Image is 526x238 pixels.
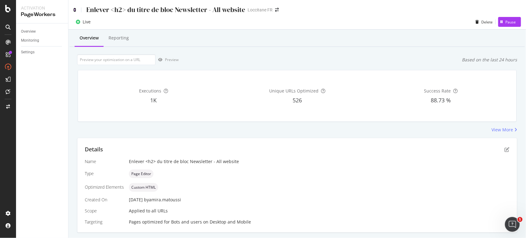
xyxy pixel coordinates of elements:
div: Monitoring [21,37,39,44]
div: [DATE] [129,197,510,203]
div: Settings [21,49,35,55]
span: Page Editor [131,172,151,176]
a: Overview [21,28,64,35]
span: Custom HTML [131,186,156,189]
a: Click to go back [73,8,76,12]
div: PageWorkers [21,11,63,18]
button: Preview [156,55,179,65]
div: Reporting [109,35,129,41]
span: 1 [518,217,523,222]
span: 1K [150,96,157,104]
div: neutral label [129,170,154,178]
div: Overview [80,35,99,41]
div: Applied to all URLs [85,158,510,225]
div: Delete [482,19,493,25]
button: Pause [498,17,521,27]
div: Type [85,170,124,177]
div: neutral label [129,183,158,192]
input: Preview your optimization on a URL [77,54,156,65]
div: Optimized Elements [85,184,124,190]
a: Settings [21,49,64,55]
div: Preview [165,57,179,62]
div: Pause [506,19,516,25]
a: View More [492,127,517,133]
div: Name [85,158,124,165]
div: arrow-right-arrow-left [275,8,279,12]
div: Targeting [85,219,124,225]
span: Success Rate [424,88,451,94]
div: Activation [21,5,63,11]
iframe: Intercom live chat [505,217,520,232]
div: Enlever <h2> du titre de bloc Newsletter - All website [86,5,245,14]
div: pen-to-square [505,147,510,152]
div: Loccitane FR [248,7,273,13]
div: Desktop and Mobile [210,219,251,225]
div: Created On [85,197,124,203]
div: Details [85,146,103,154]
div: by amira.matoussi [144,197,181,203]
div: Pages optimized for on [129,219,510,225]
a: Monitoring [21,37,64,44]
div: Based on the last 24 hours [462,57,517,63]
div: Enlever <h2> du titre de bloc Newsletter - All website [129,158,510,165]
div: Bots and users [171,219,202,225]
div: Overview [21,28,36,35]
span: Unique URLs Optimized [269,88,318,94]
span: 526 [293,96,302,104]
span: Executions [139,88,161,94]
button: Delete [473,17,493,27]
div: Scope [85,208,124,214]
div: Live [83,19,91,25]
span: 88.73 % [431,96,451,104]
div: View More [492,127,513,133]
